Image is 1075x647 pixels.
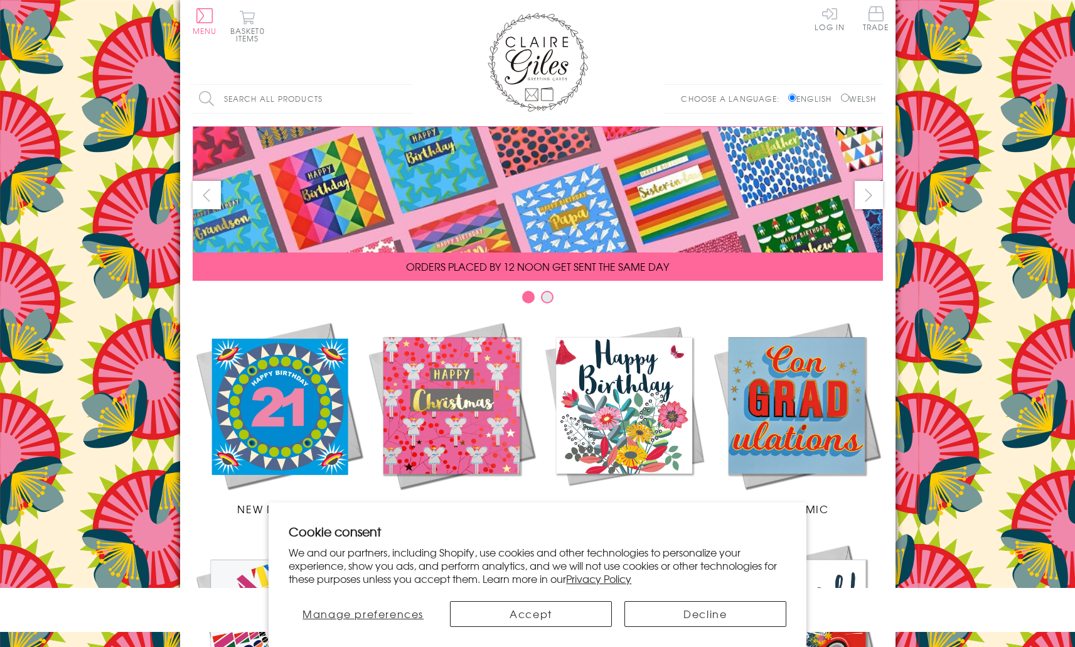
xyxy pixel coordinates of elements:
button: Accept [450,601,612,627]
input: Welsh [841,94,849,102]
button: Menu [193,8,217,35]
p: Choose a language: [681,93,786,104]
a: Christmas [365,319,538,516]
a: Academic [710,319,883,516]
input: Search [400,85,412,113]
span: Birthdays [594,501,654,516]
img: Claire Giles Greetings Cards [488,13,588,112]
span: ORDERS PLACED BY 12 NOON GET SENT THE SAME DAY [406,259,669,274]
button: Manage preferences [289,601,437,627]
a: Birthdays [538,319,710,516]
a: Privacy Policy [566,571,631,586]
h2: Cookie consent [289,523,786,540]
button: Carousel Page 2 [541,291,554,303]
input: Search all products [193,85,412,113]
button: Decline [624,601,786,627]
button: prev [193,181,221,209]
span: Trade [863,6,889,31]
div: Carousel Pagination [193,290,883,310]
button: next [855,181,883,209]
label: Welsh [841,93,877,104]
p: We and our partners, including Shopify, use cookies and other technologies to personalize your ex... [289,546,786,585]
span: Manage preferences [302,606,424,621]
span: Academic [764,501,829,516]
a: New Releases [193,319,365,516]
span: Menu [193,25,217,36]
label: English [788,93,838,104]
span: 0 items [236,25,265,44]
button: Carousel Page 1 (Current Slide) [522,291,535,303]
span: New Releases [237,501,319,516]
span: Christmas [419,501,483,516]
button: Basket0 items [230,10,265,42]
a: Log In [815,6,845,31]
input: English [788,94,796,102]
a: Trade [863,6,889,33]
